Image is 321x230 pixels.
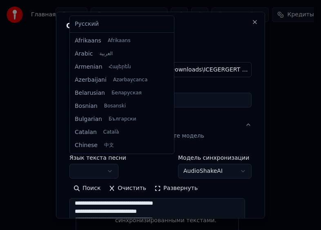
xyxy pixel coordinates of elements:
[75,50,93,58] span: Arabic
[75,76,107,84] span: Azerbaijani
[104,103,126,109] span: Bosanski
[99,51,113,57] span: العربية
[75,89,105,97] span: Belarusian
[109,64,131,70] span: Հայերեն
[75,63,103,71] span: Armenian
[75,128,97,136] span: Catalan
[111,90,142,96] span: Беларуская
[113,77,147,83] span: Azərbaycanca
[104,142,114,149] span: 中文
[109,116,136,123] span: Български
[75,102,98,110] span: Bosnian
[75,141,98,150] span: Chinese
[75,115,102,123] span: Bulgarian
[75,37,101,45] span: Afrikaans
[75,20,99,28] span: Русский
[108,38,131,44] span: Afrikaans
[103,129,119,136] span: Català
